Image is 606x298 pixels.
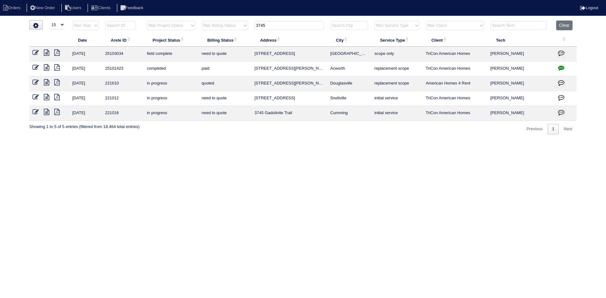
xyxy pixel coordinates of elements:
[487,91,553,106] td: [PERSON_NAME]
[251,76,327,91] td: [STREET_ADDRESS][PERSON_NAME]
[199,47,251,61] td: need to quote
[327,91,371,106] td: Snellville
[371,61,422,76] td: replacement scope
[87,5,116,10] a: Clients
[69,33,102,47] th: Date
[199,91,251,106] td: need to quote
[423,76,487,91] td: American Homes 4 Rent
[423,47,487,61] td: TriCon American Homes
[61,5,86,10] a: Users
[69,91,102,106] td: [DATE]
[327,106,371,121] td: Cumming
[69,61,102,76] td: [DATE]
[69,76,102,91] td: [DATE]
[199,33,251,47] th: Billing Status: activate to sort column ascending
[199,76,251,91] td: quoted
[487,106,553,121] td: [PERSON_NAME]
[102,61,144,76] td: 25101423
[522,124,547,134] a: Previous
[580,5,598,10] a: Logout
[487,47,553,61] td: [PERSON_NAME]
[487,76,553,91] td: [PERSON_NAME]
[423,61,487,76] td: TriCon American Homes
[87,4,116,12] li: Clients
[548,124,559,134] a: 1
[102,106,144,121] td: 221016
[102,91,144,106] td: 221012
[144,76,198,91] td: in progress
[69,106,102,121] td: [DATE]
[144,91,198,106] td: in progress
[144,33,198,47] th: Project Status: activate to sort column ascending
[553,33,577,47] th: : activate to sort column ascending
[199,61,251,76] td: paid
[327,61,371,76] td: Acworth
[327,33,371,47] th: City: activate to sort column ascending
[371,76,422,91] td: replacement scope
[423,106,487,121] td: TriCon American Homes
[144,61,198,76] td: completed
[556,20,572,30] button: Clear
[61,4,86,12] li: Users
[371,47,422,61] td: scope only
[423,91,487,106] td: TriCon American Homes
[251,33,327,47] th: Address: activate to sort column ascending
[144,47,198,61] td: field complete
[27,4,60,12] li: New Order
[327,76,371,91] td: Douglasville
[102,33,144,47] th: Arete ID: activate to sort column ascending
[423,33,487,47] th: Client: activate to sort column ascending
[487,33,553,47] th: Tech
[251,47,327,61] td: [STREET_ADDRESS]
[251,91,327,106] td: [STREET_ADDRESS]
[490,21,547,30] input: Search Tech
[199,106,251,121] td: need to quote
[102,47,144,61] td: 25103034
[371,33,422,47] th: Service Type: activate to sort column ascending
[254,21,324,30] input: Search Address
[27,5,60,10] a: New Order
[117,4,148,12] li: Feedback
[487,61,553,76] td: [PERSON_NAME]
[251,106,327,121] td: 3745 Gadolinite Trail
[327,47,371,61] td: [GEOGRAPHIC_DATA]
[330,21,368,30] input: Search City
[29,121,140,130] div: Showing 1 to 5 of 5 entries (filtered from 18,464 total entries)
[251,61,327,76] td: [STREET_ADDRESS][PERSON_NAME]
[559,124,577,134] a: Next
[144,106,198,121] td: in progress
[69,47,102,61] td: [DATE]
[105,21,136,30] input: Search ID
[371,106,422,121] td: initial service
[102,76,144,91] td: 221610
[371,91,422,106] td: initial service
